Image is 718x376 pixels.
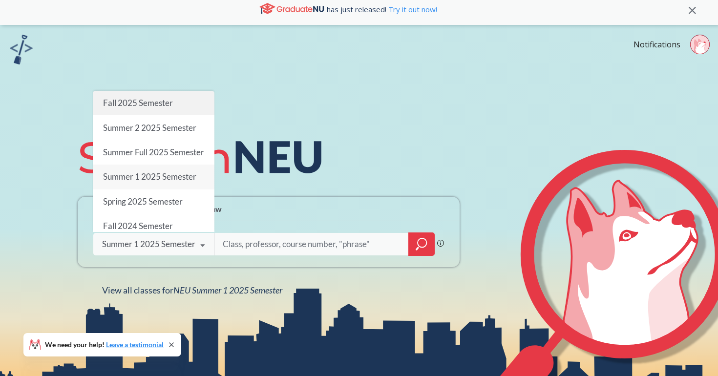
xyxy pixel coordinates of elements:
a: Leave a testimonial [106,340,164,349]
span: Summer Full 2025 Semester [103,147,204,157]
span: We need your help! [45,341,164,348]
span: Summer 1 2025 Semester [103,172,196,182]
div: Summer 1 2025 Semester [102,239,195,250]
input: Class, professor, course number, "phrase" [222,234,401,254]
span: Fall 2025 Semester [103,98,173,108]
span: View all classes for [102,285,282,295]
span: Fall 2024 Semester [103,221,173,231]
span: Law [208,203,222,214]
span: has just released! [327,4,437,15]
svg: magnifying glass [416,237,427,251]
img: sandbox logo [10,35,33,64]
a: Try it out now! [386,4,437,14]
span: NEU Summer 1 2025 Semester [173,285,282,295]
a: sandbox logo [10,35,33,67]
a: Notifications [634,39,680,50]
div: magnifying glass [408,232,435,256]
span: Summer 2 2025 Semester [103,123,196,133]
span: Spring 2025 Semester [103,196,183,207]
